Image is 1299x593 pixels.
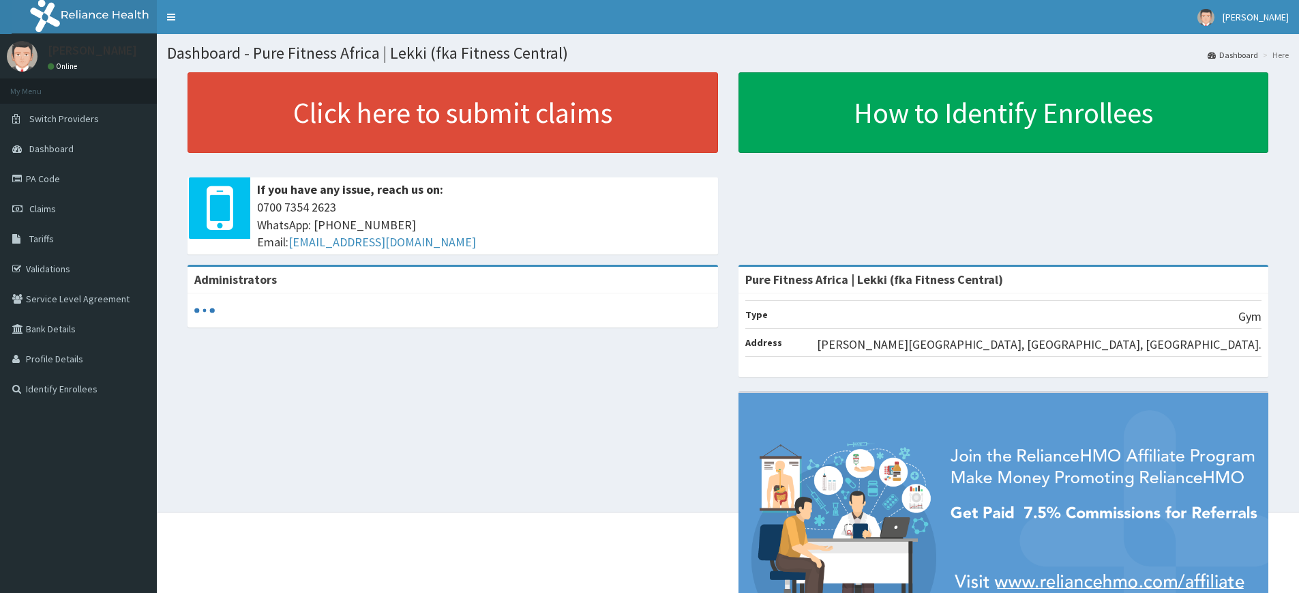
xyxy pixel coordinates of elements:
strong: Pure Fitness Africa | Lekki (fka Fitness Central) [745,272,1003,287]
a: Click here to submit claims [188,72,718,153]
img: User Image [1197,9,1214,26]
span: Claims [29,203,56,215]
b: Type [745,308,768,321]
p: [PERSON_NAME] [48,44,137,57]
svg: audio-loading [194,300,215,321]
a: [EMAIL_ADDRESS][DOMAIN_NAME] [288,234,476,250]
span: Switch Providers [29,113,99,125]
span: Tariffs [29,233,54,245]
span: [PERSON_NAME] [1223,11,1289,23]
b: If you have any issue, reach us on: [257,182,443,197]
li: Here [1259,49,1289,61]
h1: Dashboard - Pure Fitness Africa | Lekki (fka Fitness Central) [167,44,1289,62]
a: How to Identify Enrollees [738,72,1269,153]
a: Dashboard [1208,49,1258,61]
span: Dashboard [29,143,74,155]
p: Gym [1238,308,1261,326]
b: Address [745,336,782,349]
span: 0700 7354 2623 WhatsApp: [PHONE_NUMBER] Email: [257,199,711,251]
img: User Image [7,41,38,72]
b: Administrators [194,272,277,287]
a: Online [48,61,80,71]
p: [PERSON_NAME][GEOGRAPHIC_DATA], [GEOGRAPHIC_DATA], [GEOGRAPHIC_DATA]. [817,336,1261,353]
